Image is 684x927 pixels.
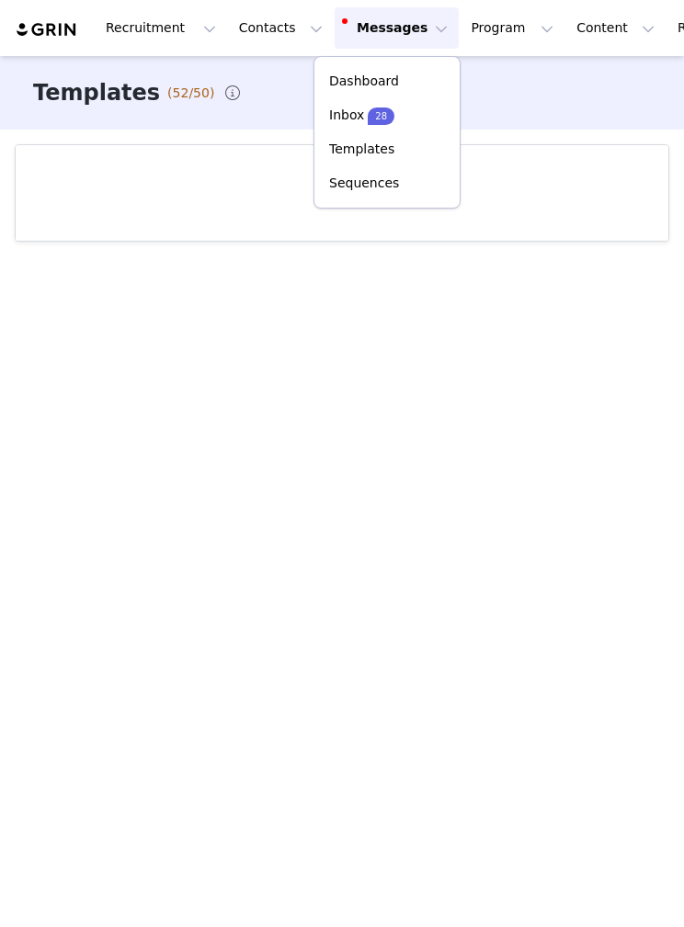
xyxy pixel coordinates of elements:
button: Content [565,7,666,49]
button: Program [460,7,564,49]
button: Messages [335,7,459,49]
p: 28 [375,109,387,123]
img: grin logo [15,21,79,39]
p: Inbox [329,106,364,125]
p: Dashboard [329,72,399,91]
p: Templates [329,140,394,159]
h3: Templates [33,76,160,109]
span: (52/50) [167,84,214,103]
p: Sequences [329,174,399,193]
button: Recruitment [95,7,227,49]
button: Contacts [228,7,334,49]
